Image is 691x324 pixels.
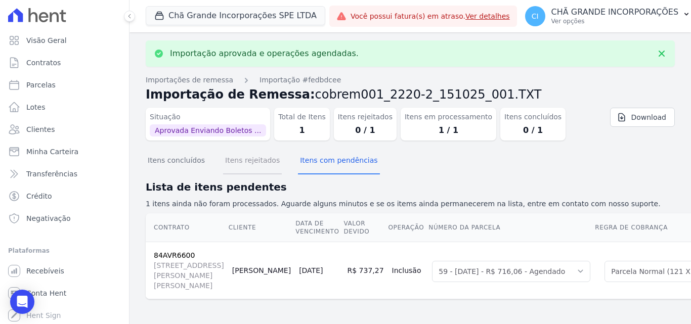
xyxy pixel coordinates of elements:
p: Importação aprovada e operações agendadas. [170,49,359,59]
span: Recebíveis [26,266,64,276]
td: [PERSON_NAME] [228,242,295,299]
th: Data de Vencimento [295,213,343,242]
a: Transferências [4,164,125,184]
h2: Lista de itens pendentes [146,179,675,195]
span: Contratos [26,58,61,68]
td: R$ 737,27 [343,242,388,299]
span: [STREET_ADDRESS][PERSON_NAME][PERSON_NAME] [154,260,224,291]
p: CHÃ GRANDE INCORPORAÇÕES [551,7,679,17]
a: Negativação [4,208,125,228]
a: Clientes [4,119,125,140]
a: Parcelas [4,75,125,95]
th: Número da Parcela [428,213,594,242]
a: Minha Carteira [4,142,125,162]
span: Parcelas [26,80,56,90]
a: 84AVR6600 [154,251,195,259]
dt: Itens concluídos [504,112,562,122]
span: Crédito [26,191,52,201]
a: Visão Geral [4,30,125,51]
dd: 0 / 1 [504,124,562,136]
dd: 1 / 1 [405,124,492,136]
button: Itens rejeitados [223,148,282,174]
dt: Itens rejeitados [338,112,393,122]
a: Download [610,108,675,127]
span: Minha Carteira [26,147,78,157]
h2: Importação de Remessa: [146,85,675,104]
dt: Situação [150,112,266,122]
div: Open Intercom Messenger [10,290,34,314]
a: Importações de remessa [146,75,233,85]
td: Inclusão [388,242,428,299]
p: 1 itens ainda não foram processados. Aguarde alguns minutos e se os items ainda permanecerem na l... [146,199,675,209]
span: Clientes [26,124,55,134]
a: Recebíveis [4,261,125,281]
dt: Total de Itens [278,112,326,122]
th: Contrato [146,213,228,242]
span: Lotes [26,102,46,112]
span: Transferências [26,169,77,179]
span: Você possui fatura(s) em atraso. [351,11,510,22]
a: Ver detalhes [465,12,510,20]
span: Aprovada Enviando Boletos ... [150,124,266,136]
span: CI [532,13,539,20]
span: Negativação [26,213,71,223]
span: Visão Geral [26,35,67,45]
a: Conta Hent [4,283,125,303]
th: Cliente [228,213,295,242]
span: cobrem001_2220-2_151025_001.TXT [315,87,542,102]
a: Crédito [4,186,125,206]
td: [DATE] [295,242,343,299]
a: Lotes [4,97,125,117]
a: Contratos [4,53,125,73]
th: Operação [388,213,428,242]
button: Itens com pendências [298,148,379,174]
span: Conta Hent [26,288,66,298]
a: Importação #fedbdcee [260,75,341,85]
p: Ver opções [551,17,679,25]
nav: Breadcrumb [146,75,675,85]
dt: Itens em processamento [405,112,492,122]
th: Valor devido [343,213,388,242]
dd: 1 [278,124,326,136]
div: Plataformas [8,245,121,257]
button: Itens concluídos [146,148,207,174]
button: Chã Grande Incorporações SPE LTDA [146,6,325,25]
dd: 0 / 1 [338,124,393,136]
